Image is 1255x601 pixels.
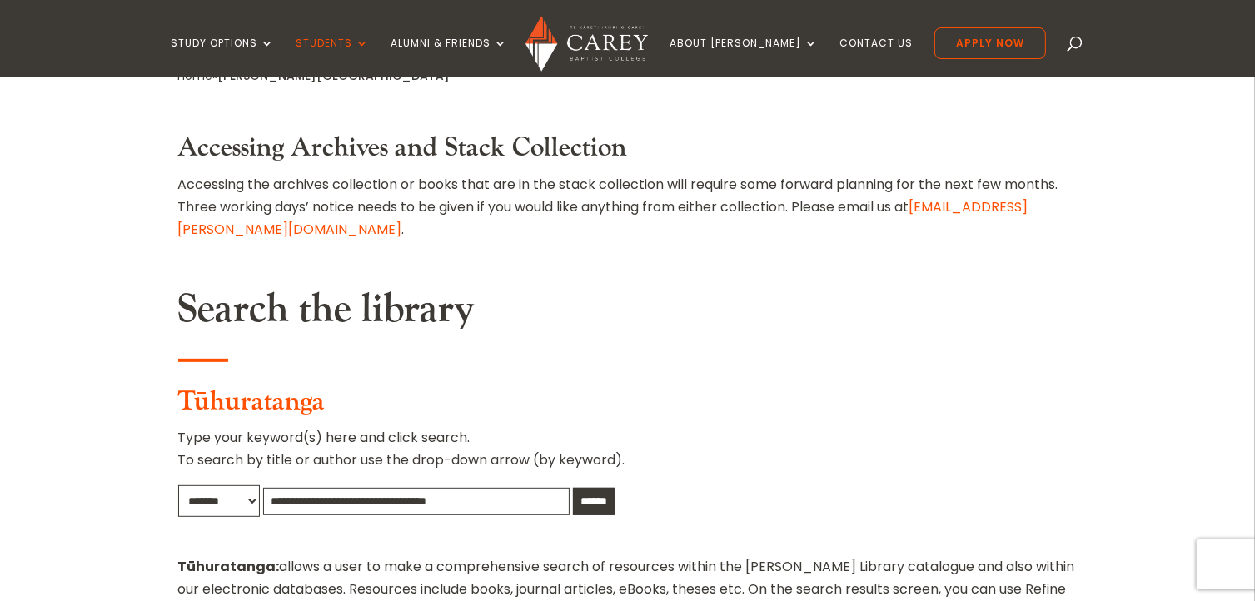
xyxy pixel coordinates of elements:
[391,37,507,77] a: Alumni & Friends
[171,37,274,77] a: Study Options
[525,16,648,72] img: Carey Baptist College
[670,37,818,77] a: About [PERSON_NAME]
[178,173,1078,241] p: Accessing the archives collection or books that are in the stack collection will require some for...
[178,132,1078,172] h3: Accessing Archives and Stack Collection
[178,426,1078,484] p: Type your keyword(s) here and click search. To search by title or author use the drop-down arrow ...
[178,386,1078,426] h3: Tūhuratanga
[839,37,913,77] a: Contact Us
[178,286,1078,342] h2: Search the library
[934,27,1046,59] a: Apply Now
[296,37,369,77] a: Students
[178,557,280,576] strong: Tūhuratanga:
